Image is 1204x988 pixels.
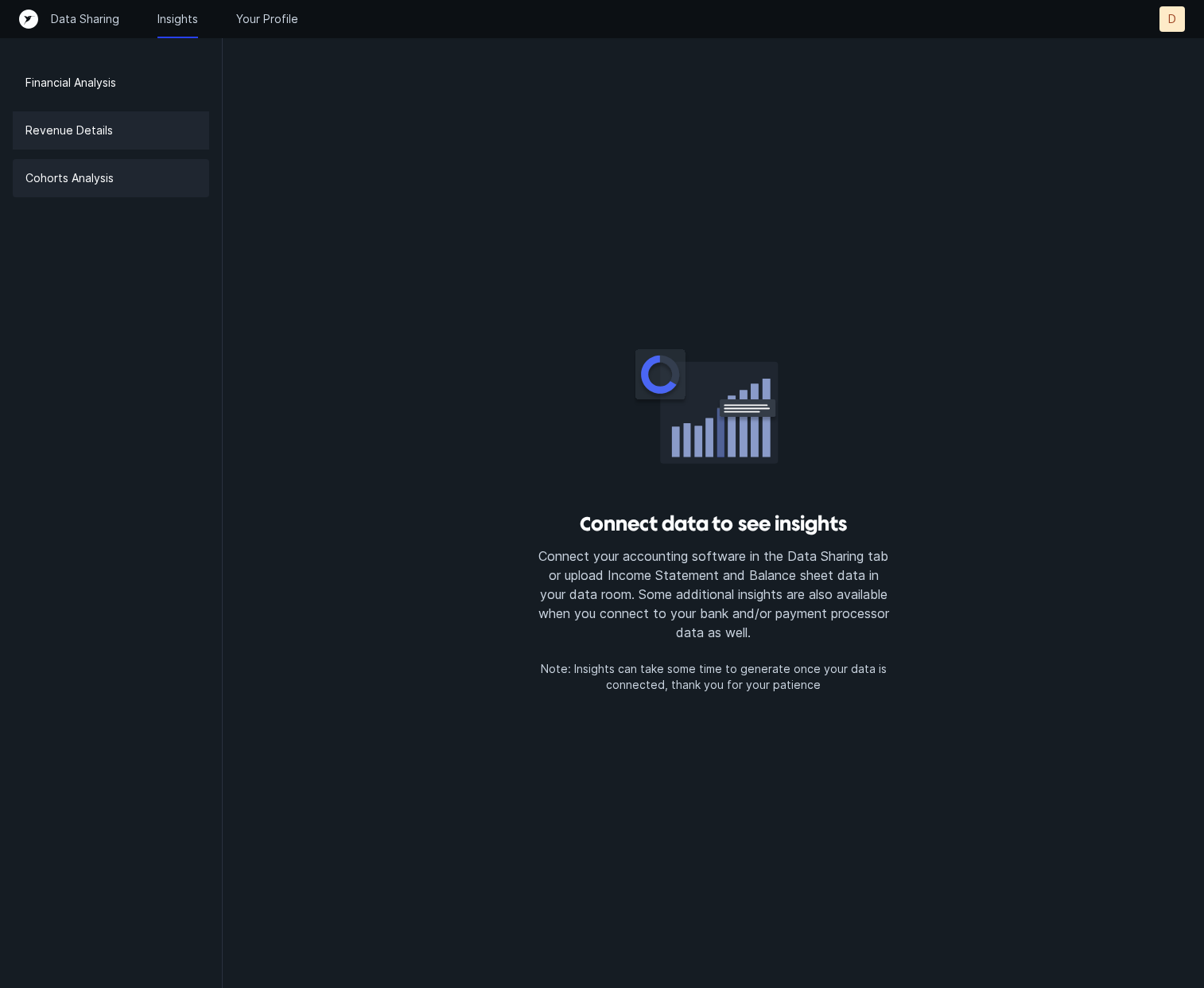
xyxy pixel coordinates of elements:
[535,547,891,642] p: Connect your accounting software in the Data Sharing tab or upload Income Statement and Balance s...
[13,64,209,102] a: Financial Analysis
[25,121,113,140] p: Revenue Details
[236,11,298,27] a: Your Profile
[535,512,891,537] h3: Connect data to see insights
[1159,6,1185,32] button: D
[25,73,116,92] p: Financial Analysis
[1168,11,1176,27] p: D
[51,11,119,27] a: Data Sharing
[13,159,209,197] a: Cohorts Analysis
[25,169,114,188] p: Cohorts Analysis
[13,111,209,150] a: Revenue Details
[157,11,198,27] a: Insights
[535,661,891,693] p: Note: Insights can take some time to generate once your data is connected, thank you for your pat...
